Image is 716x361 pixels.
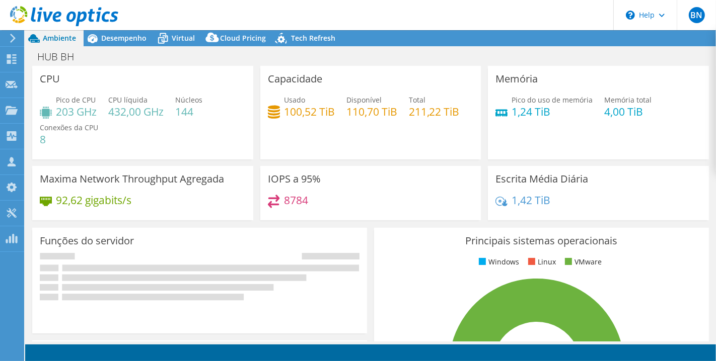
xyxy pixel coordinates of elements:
[562,256,602,267] li: VMware
[56,195,131,206] h4: 92,62 gigabits/s
[689,7,705,23] span: BN
[101,33,147,43] span: Desempenho
[43,33,76,43] span: Ambiente
[382,235,701,246] h3: Principais sistemas operacionais
[476,256,519,267] li: Windows
[268,173,321,185] h3: IOPS a 95%
[512,106,593,117] h4: 1,24 TiB
[175,106,202,117] h4: 144
[512,195,550,206] h4: 1,42 TiB
[526,256,556,267] li: Linux
[220,33,266,43] span: Cloud Pricing
[284,106,335,117] h4: 100,52 TiB
[268,73,322,84] h3: Capacidade
[495,173,588,185] h3: Escrita Média Diária
[604,106,652,117] h4: 4,00 TiB
[495,73,538,84] h3: Memória
[291,33,335,43] span: Tech Refresh
[108,106,164,117] h4: 432,00 GHz
[40,235,134,246] h3: Funções do servidor
[175,95,202,105] span: Núcleos
[33,51,90,62] h1: HUB BH
[409,106,460,117] h4: 211,22 TiB
[40,173,224,185] h3: Maxima Network Throughput Agregada
[284,195,308,206] h4: 8784
[56,106,97,117] h4: 203 GHz
[409,95,425,105] span: Total
[346,106,397,117] h4: 110,70 TiB
[626,11,635,20] svg: \n
[604,95,652,105] span: Memória total
[56,95,96,105] span: Pico de CPU
[346,95,382,105] span: Disponível
[40,123,98,132] span: Conexões da CPU
[512,95,593,105] span: Pico do uso de memória
[108,95,148,105] span: CPU líquida
[40,134,98,145] h4: 8
[172,33,195,43] span: Virtual
[40,73,60,84] h3: CPU
[284,95,305,105] span: Usado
